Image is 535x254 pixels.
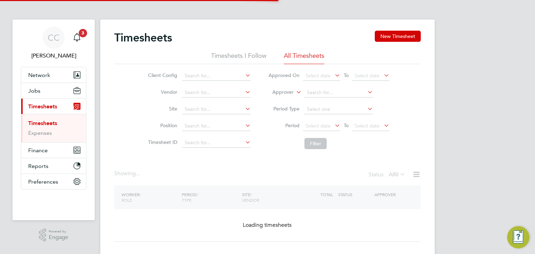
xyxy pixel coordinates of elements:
[146,72,177,78] label: Client Config
[48,33,60,42] span: CC
[305,123,331,129] span: Select date
[375,31,421,42] button: New Timesheet
[182,88,251,98] input: Search for...
[507,226,529,248] button: Engage Resource Center
[21,83,86,98] button: Jobs
[146,122,177,129] label: Position
[28,120,57,126] a: Timesheets
[28,87,40,94] span: Jobs
[21,99,86,114] button: Timesheets
[21,67,86,83] button: Network
[211,52,266,64] li: Timesheets I Follow
[28,178,58,185] span: Preferences
[355,123,380,129] span: Select date
[304,138,327,149] button: Filter
[21,143,86,158] button: Finance
[21,52,86,60] span: Charlie Carter
[39,229,69,242] a: Powered byEngage
[114,31,172,45] h2: Timesheets
[182,71,251,81] input: Search for...
[395,171,398,178] span: 0
[28,103,57,110] span: Timesheets
[304,88,373,98] input: Search for...
[28,72,50,78] span: Network
[369,170,407,180] div: Status
[355,72,380,79] span: Select date
[268,122,300,129] label: Period
[49,234,68,240] span: Engage
[268,72,300,78] label: Approved On
[70,26,84,49] a: 3
[146,139,177,145] label: Timesheet ID
[342,71,351,80] span: To
[28,130,52,136] a: Expenses
[342,121,351,130] span: To
[305,72,331,79] span: Select date
[262,89,294,96] label: Approver
[182,138,251,148] input: Search for...
[79,29,87,37] span: 3
[304,105,373,114] input: Select one
[268,106,300,112] label: Period Type
[21,114,86,142] div: Timesheets
[28,163,48,169] span: Reports
[13,20,95,220] nav: Main navigation
[389,171,405,178] label: All
[182,105,251,114] input: Search for...
[114,170,141,177] div: Showing
[21,158,86,174] button: Reports
[21,197,86,208] img: fastbook-logo-retina.png
[182,121,251,131] input: Search for...
[21,26,86,60] a: CC[PERSON_NAME]
[49,229,68,234] span: Powered by
[146,89,177,95] label: Vendor
[21,197,86,208] a: Go to home page
[21,174,86,189] button: Preferences
[284,52,324,64] li: All Timesheets
[28,147,48,154] span: Finance
[146,106,177,112] label: Site
[136,170,140,177] span: ...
